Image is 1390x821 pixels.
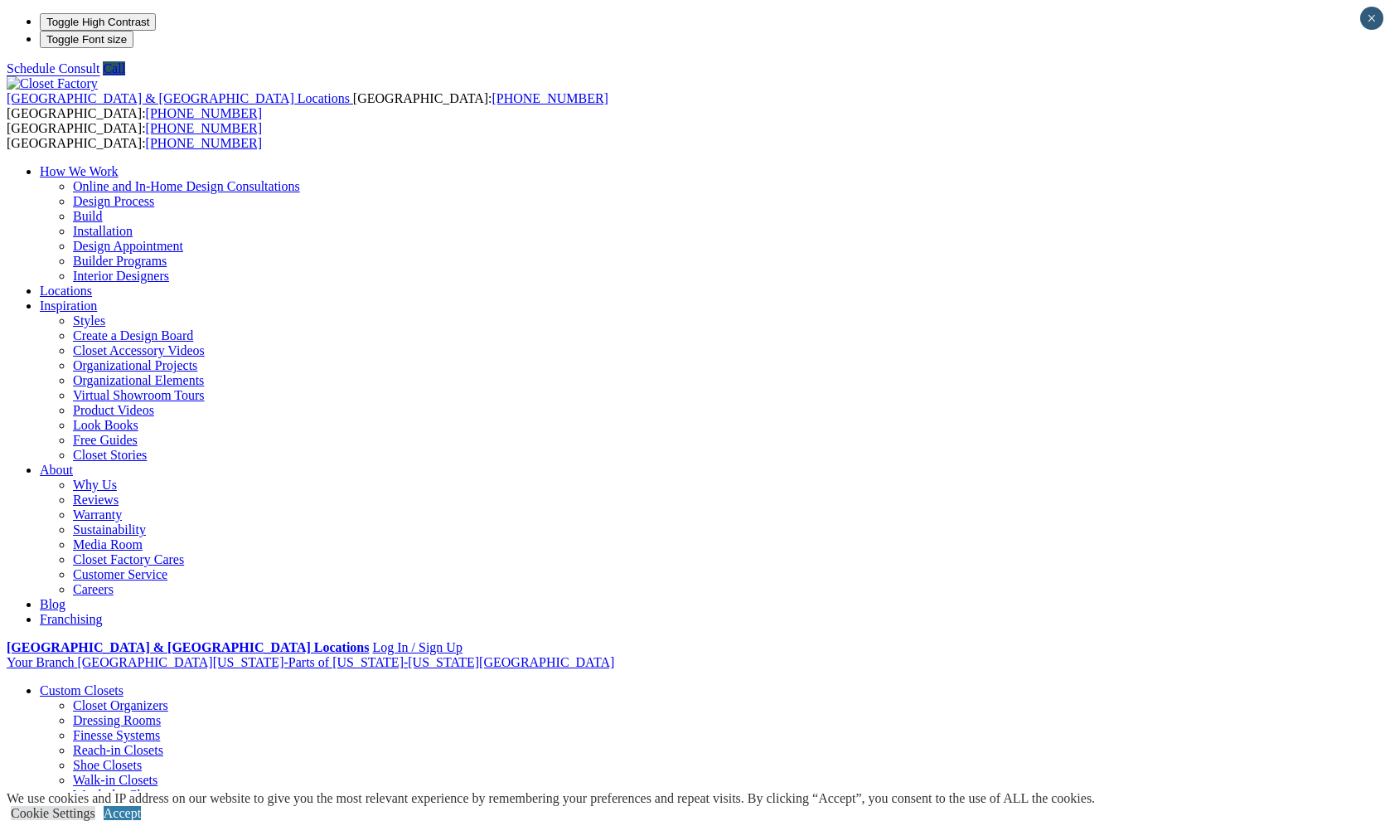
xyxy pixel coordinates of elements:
a: About [40,463,73,477]
a: Design Appointment [73,239,183,253]
span: [GEOGRAPHIC_DATA][US_STATE]-Parts of [US_STATE]-[US_STATE][GEOGRAPHIC_DATA] [77,655,614,669]
a: Closet Factory Cares [73,552,184,566]
a: [PHONE_NUMBER] [146,106,262,120]
a: Sustainability [73,522,146,537]
a: Why Us [73,478,117,492]
a: Organizational Projects [73,358,197,372]
button: Toggle Font size [40,31,133,48]
a: Closet Stories [73,448,147,462]
a: Create a Design Board [73,328,193,342]
a: Interior Designers [73,269,169,283]
a: Virtual Showroom Tours [73,388,205,402]
a: Media Room [73,537,143,551]
a: Look Books [73,418,138,432]
span: Toggle High Contrast [46,16,149,28]
a: Online and In-Home Design Consultations [73,179,300,193]
img: Closet Factory [7,76,98,91]
a: Call [103,61,125,75]
a: Shoe Closets [73,758,142,772]
a: Blog [40,597,65,611]
a: Warranty [73,508,122,522]
a: Build [73,209,103,223]
a: Walk-in Closets [73,773,157,787]
a: Custom Closets [40,683,124,697]
a: Cookie Settings [11,806,95,820]
a: Log In / Sign Up [372,640,462,654]
a: Design Process [73,194,154,208]
a: Styles [73,313,105,328]
a: Free Guides [73,433,138,447]
a: How We Work [40,164,119,178]
span: [GEOGRAPHIC_DATA]: [GEOGRAPHIC_DATA]: [7,121,262,150]
a: Careers [73,582,114,596]
a: [GEOGRAPHIC_DATA] & [GEOGRAPHIC_DATA] Locations [7,640,369,654]
a: Organizational Elements [73,373,204,387]
button: Toggle High Contrast [40,13,156,31]
a: Reach-in Closets [73,743,163,757]
a: Builder Programs [73,254,167,268]
a: Installation [73,224,133,238]
a: Your Branch [GEOGRAPHIC_DATA][US_STATE]-Parts of [US_STATE]-[US_STATE][GEOGRAPHIC_DATA] [7,655,614,669]
a: Franchising [40,612,103,626]
a: Locations [40,284,92,298]
a: Customer Service [73,567,167,581]
a: Reviews [73,493,119,507]
a: [PHONE_NUMBER] [492,91,608,105]
span: Your Branch [7,655,74,669]
span: Toggle Font size [46,33,127,46]
button: Close [1360,7,1383,30]
a: Wardrobe Closets [73,788,167,802]
a: Finesse Systems [73,728,160,742]
a: [PHONE_NUMBER] [146,121,262,135]
a: Closet Accessory Videos [73,343,205,357]
a: [GEOGRAPHIC_DATA] & [GEOGRAPHIC_DATA] Locations [7,91,353,105]
a: Product Videos [73,403,154,417]
a: Dressing Rooms [73,713,161,727]
span: [GEOGRAPHIC_DATA]: [GEOGRAPHIC_DATA]: [7,91,608,120]
a: Closet Organizers [73,698,168,712]
a: Accept [104,806,141,820]
a: Schedule Consult [7,61,99,75]
a: Inspiration [40,299,97,313]
span: [GEOGRAPHIC_DATA] & [GEOGRAPHIC_DATA] Locations [7,91,350,105]
div: We use cookies and IP address on our website to give you the most relevant experience by remember... [7,791,1095,806]
a: [PHONE_NUMBER] [146,136,262,150]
